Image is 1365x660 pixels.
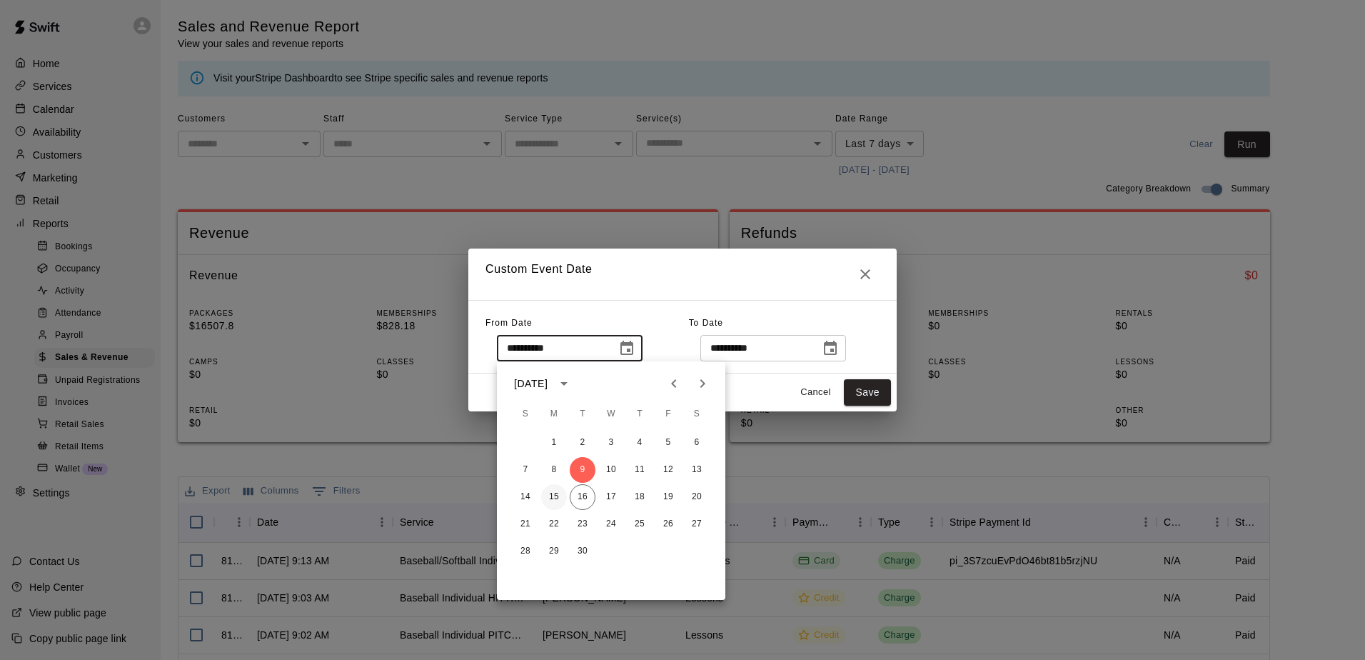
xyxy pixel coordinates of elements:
[627,430,653,456] button: 4
[655,457,681,483] button: 12
[627,484,653,510] button: 18
[627,511,653,537] button: 25
[541,430,567,456] button: 1
[684,457,710,483] button: 13
[570,400,595,429] span: Tuesday
[627,457,653,483] button: 11
[598,430,624,456] button: 3
[851,260,880,289] button: Close
[598,484,624,510] button: 17
[684,484,710,510] button: 20
[792,381,838,404] button: Cancel
[513,400,538,429] span: Sunday
[514,376,548,391] div: [DATE]
[513,511,538,537] button: 21
[655,511,681,537] button: 26
[655,484,681,510] button: 19
[570,539,595,564] button: 30
[684,430,710,456] button: 6
[468,249,897,300] h2: Custom Event Date
[570,484,595,510] button: 16
[513,457,538,483] button: 7
[513,484,538,510] button: 14
[541,457,567,483] button: 8
[684,511,710,537] button: 27
[655,430,681,456] button: 5
[570,511,595,537] button: 23
[598,457,624,483] button: 10
[660,369,688,398] button: Previous month
[688,369,717,398] button: Next month
[552,371,576,396] button: calendar view is open, switch to year view
[844,379,891,406] button: Save
[627,400,653,429] span: Thursday
[485,318,533,328] span: From Date
[684,400,710,429] span: Saturday
[541,539,567,564] button: 29
[598,400,624,429] span: Wednesday
[541,484,567,510] button: 15
[570,457,595,483] button: 9
[689,318,723,328] span: To Date
[816,334,845,363] button: Choose date, selected date is Sep 16, 2025
[570,430,595,456] button: 2
[513,539,538,564] button: 28
[613,334,641,363] button: Choose date, selected date is Sep 9, 2025
[541,400,567,429] span: Monday
[598,511,624,537] button: 24
[655,400,681,429] span: Friday
[541,511,567,537] button: 22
